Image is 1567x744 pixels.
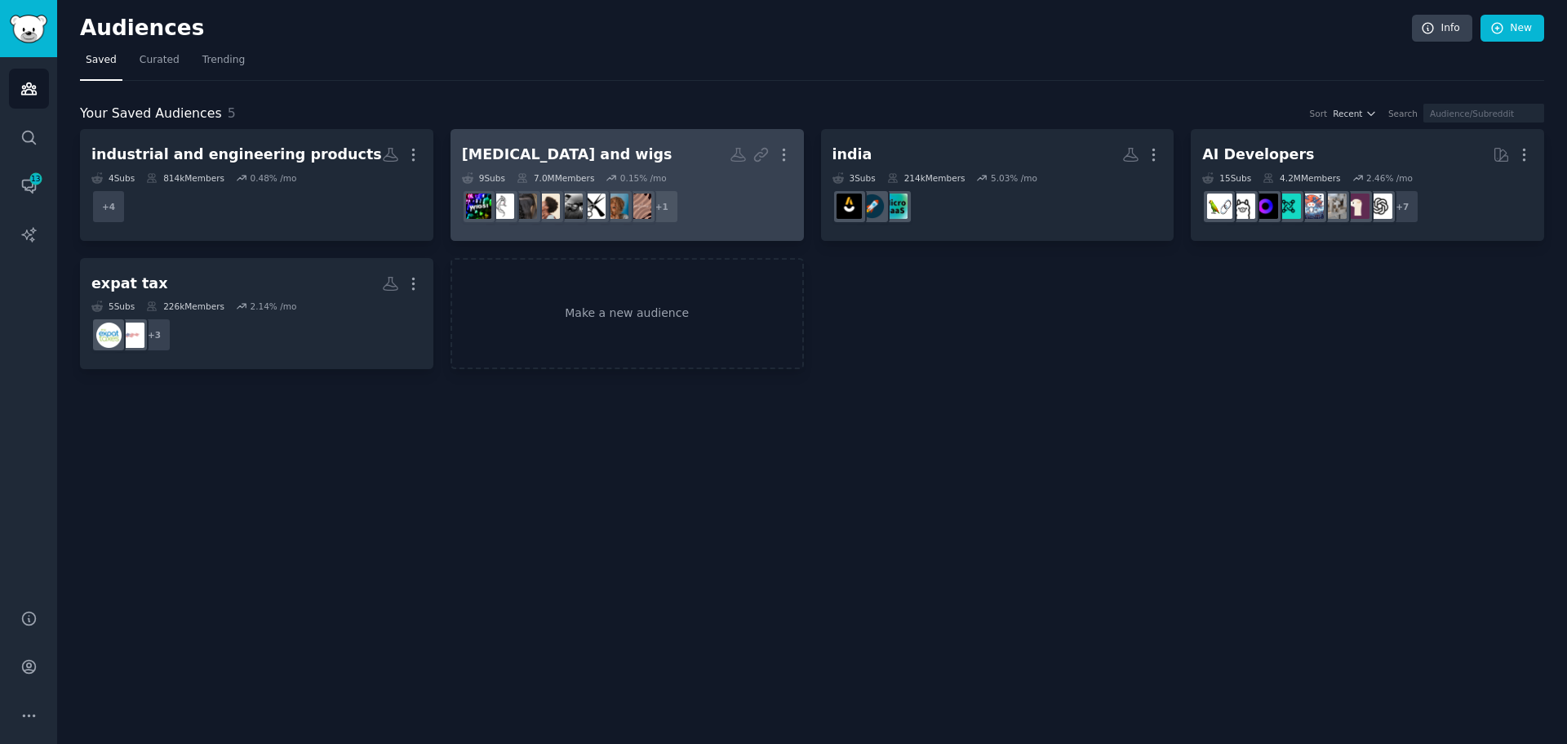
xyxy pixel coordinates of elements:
img: LLMDevs [1276,194,1301,219]
div: 3 Sub s [832,172,876,184]
div: AI Developers [1202,145,1314,165]
div: Sort [1310,108,1328,119]
img: BlackHair [557,194,583,219]
div: 7.0M Members [517,172,594,184]
a: Saved [80,47,122,81]
div: india [832,145,872,165]
div: 4.2M Members [1263,172,1340,184]
a: AI Developers15Subs4.2MMembers2.46% /mo+7OpenAILocalLLaMAChatGPTCodingAI_AgentsLLMDevsLocalLLMoll... [1191,129,1544,241]
div: expat tax [91,274,167,294]
img: USTaxForExpats [119,323,144,348]
img: Hair [580,194,606,219]
span: Saved [86,53,117,68]
a: expat tax5Subs226kMembers2.14% /mo+3USTaxForExpatsUSExpatTaxSupport [80,258,433,370]
img: indianstartups [837,194,862,219]
div: 15 Sub s [1202,172,1251,184]
div: + 1 [645,189,679,224]
span: Your Saved Audiences [80,104,222,124]
img: curlyhair [603,194,628,219]
img: LangChain [1207,194,1232,219]
span: 5 [228,105,236,121]
div: + 7 [1385,189,1419,224]
img: Naturalhair [535,194,560,219]
h2: Audiences [80,16,1412,42]
div: 2.46 % /mo [1366,172,1413,184]
div: + 4 [91,189,126,224]
div: 5 Sub s [91,301,135,312]
div: 4 Sub s [91,172,135,184]
input: Audience/Subreddit [1423,104,1544,123]
div: 2.14 % /mo [250,301,296,312]
img: hairextensionsforgirl [512,194,537,219]
div: + 3 [137,318,171,352]
a: 13 [9,166,49,206]
span: 13 [29,173,43,185]
img: Wigs [466,194,491,219]
img: AI_Agents [1298,194,1324,219]
button: Recent [1333,108,1377,119]
a: [MEDICAL_DATA] and wigs9Subs7.0MMembers0.15% /mo+1longhaircurlyhairHairBlackHairNaturalhairhairex... [451,129,804,241]
a: Curated [134,47,185,81]
div: industrial and engineering products [91,145,382,165]
a: Make a new audience [451,258,804,370]
img: OpenAI [1367,194,1392,219]
div: 5.03 % /mo [991,172,1037,184]
a: india3Subs214kMembers5.03% /momicrosaasIndiaStartupsindianstartups [821,129,1174,241]
div: 0.48 % /mo [250,172,296,184]
img: ollama [1230,194,1255,219]
span: Curated [140,53,180,68]
img: ChatGPTCoding [1321,194,1347,219]
div: 9 Sub s [462,172,505,184]
img: microsaas [882,194,908,219]
a: industrial and engineering products4Subs814kMembers0.48% /mo+4 [80,129,433,241]
img: longhair [626,194,651,219]
img: LocalLLM [1253,194,1278,219]
span: Recent [1333,108,1362,119]
div: 214k Members [887,172,966,184]
div: Search [1388,108,1418,119]
div: [MEDICAL_DATA] and wigs [462,145,673,165]
img: LocalLLaMA [1344,194,1369,219]
div: 814k Members [146,172,224,184]
img: IndiaStartups [859,194,885,219]
img: GummySearch logo [10,15,47,43]
img: HairCareInfo [489,194,514,219]
div: 226k Members [146,301,224,312]
img: USExpatTaxSupport [96,323,122,348]
div: 0.15 % /mo [620,172,667,184]
a: Trending [197,47,251,81]
a: Info [1412,15,1472,42]
span: Trending [202,53,245,68]
a: New [1480,15,1544,42]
